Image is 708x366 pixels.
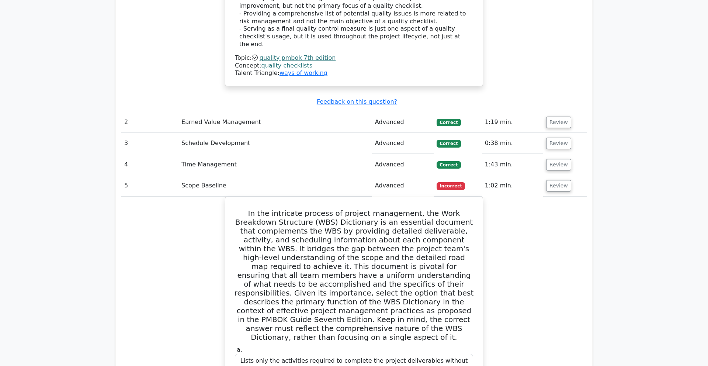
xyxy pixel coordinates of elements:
[482,154,543,175] td: 1:43 min.
[121,133,178,154] td: 3
[372,154,434,175] td: Advanced
[546,159,571,170] button: Review
[372,112,434,133] td: Advanced
[237,346,242,353] span: a.
[546,180,571,191] button: Review
[235,62,473,70] div: Concept:
[121,112,178,133] td: 2
[437,182,465,190] span: Incorrect
[235,54,473,77] div: Talent Triangle:
[178,133,372,154] td: Schedule Development
[437,140,461,147] span: Correct
[280,69,327,76] a: ways of working
[260,54,336,61] a: quality pmbok 7th edition
[372,175,434,196] td: Advanced
[178,175,372,196] td: Scope Baseline
[546,138,571,149] button: Review
[437,119,461,126] span: Correct
[546,117,571,128] button: Review
[234,209,474,342] h5: In the intricate process of project management, the Work Breakdown Structure (WBS) Dictionary is ...
[437,161,461,169] span: Correct
[317,98,397,105] a: Feedback on this question?
[235,54,473,62] div: Topic:
[178,112,372,133] td: Earned Value Management
[482,175,543,196] td: 1:02 min.
[482,112,543,133] td: 1:19 min.
[121,154,178,175] td: 4
[482,133,543,154] td: 0:38 min.
[261,62,313,69] a: quality checklists
[178,154,372,175] td: Time Management
[121,175,178,196] td: 5
[372,133,434,154] td: Advanced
